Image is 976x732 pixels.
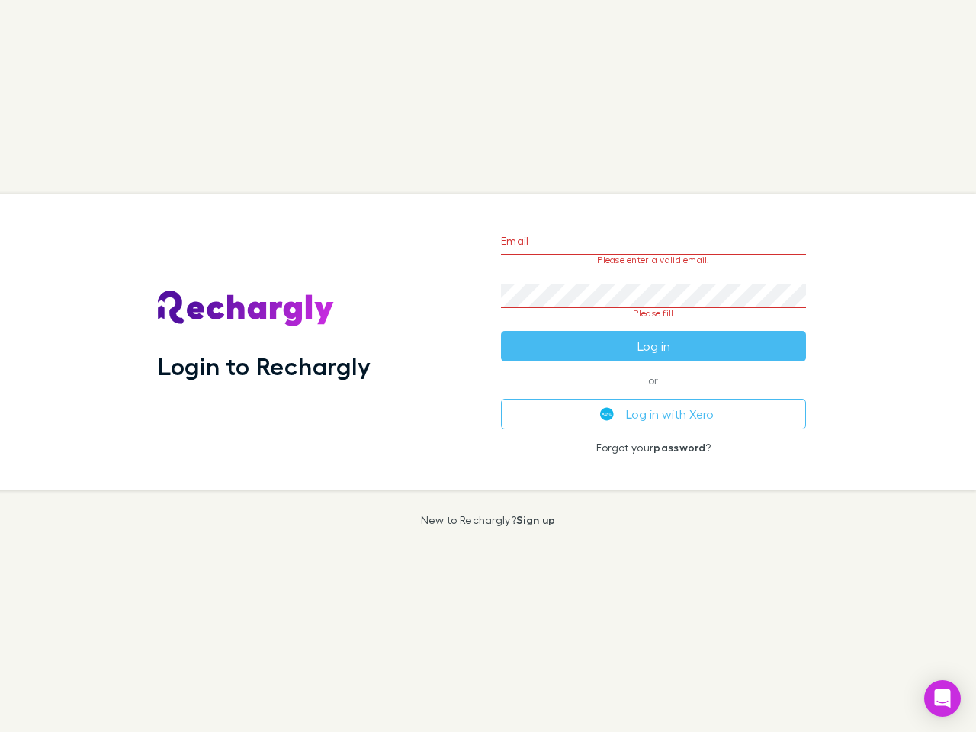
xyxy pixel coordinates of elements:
span: or [501,380,806,380]
p: New to Rechargly? [421,514,556,526]
button: Log in with Xero [501,399,806,429]
a: Sign up [516,513,555,526]
p: Forgot your ? [501,441,806,454]
p: Please enter a valid email. [501,255,806,265]
img: Xero's logo [600,407,614,421]
button: Log in [501,331,806,361]
h1: Login to Rechargly [158,352,371,380]
p: Please fill [501,308,806,319]
a: password [653,441,705,454]
div: Open Intercom Messenger [924,680,961,717]
img: Rechargly's Logo [158,291,335,327]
